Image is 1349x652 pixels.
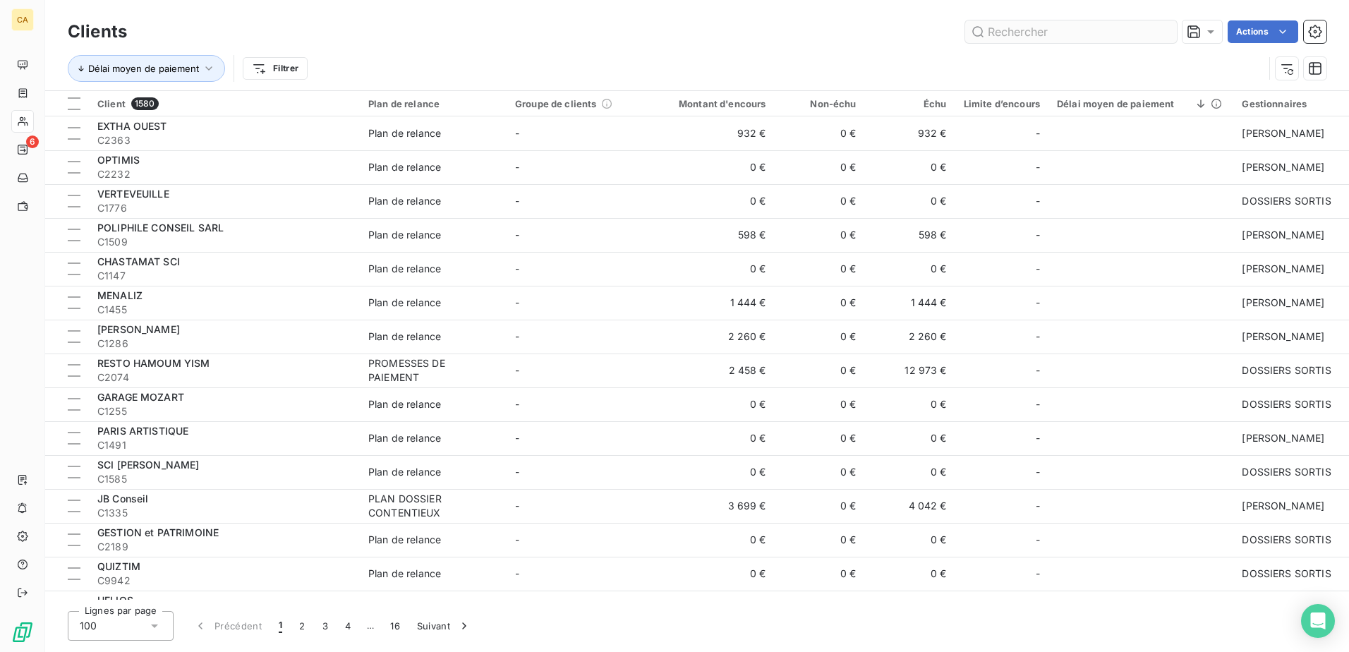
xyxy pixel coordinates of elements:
td: 0 € [653,387,775,421]
span: EXTHA OUEST [97,120,167,132]
td: 0 € [865,150,955,184]
td: 0 € [775,489,865,523]
div: Plan de relance [368,126,441,140]
div: Plan de relance [368,228,441,242]
td: 0 € [653,150,775,184]
span: - [515,127,519,139]
span: - [515,262,519,274]
td: 2 260 € [865,320,955,354]
td: 0 € [775,455,865,489]
span: 1580 [131,97,159,110]
div: Plan de relance [368,98,498,109]
td: 0 € [653,591,775,624]
td: 0 € [775,218,865,252]
td: 3 699 € [653,489,775,523]
span: [PERSON_NAME] [1242,296,1324,308]
span: - [1036,228,1040,242]
div: Limite d’encours [964,98,1040,109]
div: Délai moyen de paiement [1057,98,1225,109]
span: [PERSON_NAME] [1242,432,1324,444]
span: C9942 [97,574,351,588]
td: 0 € [775,184,865,218]
span: C1286 [97,337,351,351]
span: DOSSIERS SORTIS [1242,195,1331,207]
div: Échu [873,98,947,109]
span: - [1036,262,1040,276]
span: C1776 [97,201,351,215]
span: Client [97,98,126,109]
span: [PERSON_NAME] [1242,161,1324,173]
td: 0 € [775,421,865,455]
span: DOSSIERS SORTIS [1242,567,1331,579]
span: CHASTAMAT SCI [97,255,180,267]
h3: Clients [68,19,127,44]
div: Non-échu [783,98,857,109]
td: 0 € [865,184,955,218]
span: - [515,533,519,545]
td: 0 € [865,455,955,489]
span: - [515,195,519,207]
span: [PERSON_NAME] [1242,500,1324,512]
td: 0 € [865,523,955,557]
td: 0 € [775,116,865,150]
img: Logo LeanPay [11,621,34,644]
button: Délai moyen de paiement [68,55,225,82]
span: - [515,567,519,579]
td: 932 € [865,116,955,150]
div: Plan de relance [368,567,441,581]
td: 0 € [775,320,865,354]
span: MENALIZ [97,289,143,301]
td: 0 € [653,184,775,218]
div: Plan de relance [368,160,441,174]
td: 0 € [865,557,955,591]
span: C1491 [97,438,351,452]
button: Actions [1228,20,1298,43]
td: 0 € [653,421,775,455]
td: 0 € [865,421,955,455]
button: Suivant [409,611,480,641]
span: C1335 [97,506,351,520]
td: 0 € [653,523,775,557]
span: C1255 [97,404,351,418]
span: Délai moyen de paiement [88,63,199,74]
span: - [1036,330,1040,344]
span: - [515,500,519,512]
td: 932 € [653,116,775,150]
td: 12 973 € [865,354,955,387]
span: - [1036,363,1040,378]
div: Plan de relance [368,465,441,479]
span: QUIZTIM [97,560,140,572]
span: HELIOS [97,594,133,606]
span: … [359,615,382,637]
td: 598 € [865,218,955,252]
div: Montant d'encours [662,98,766,109]
span: - [515,432,519,444]
button: Précédent [185,611,270,641]
span: 100 [80,619,97,633]
span: GESTION et PATRIMOINE [97,526,219,538]
td: 0 € [775,252,865,286]
span: - [1036,431,1040,445]
span: [PERSON_NAME] [1242,330,1324,342]
td: 0 € [865,387,955,421]
span: - [1036,533,1040,547]
span: RESTO HAMOUM YISM [97,357,210,369]
span: C1147 [97,269,351,283]
td: 0 € [775,591,865,624]
span: - [515,296,519,308]
td: 0 € [653,557,775,591]
span: 6 [26,135,39,148]
span: Groupe de clients [515,98,597,109]
span: - [1036,296,1040,310]
td: 2 458 € [653,354,775,387]
span: PARIS ARTISTIQUE [97,425,188,437]
input: Rechercher [965,20,1177,43]
td: 0 € [775,523,865,557]
td: 4 042 € [865,489,955,523]
span: - [515,229,519,241]
span: C2232 [97,167,351,181]
span: SCI [PERSON_NAME] [97,459,200,471]
span: [PERSON_NAME] [1242,262,1324,274]
button: 1 [270,611,291,641]
div: Plan de relance [368,194,441,208]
